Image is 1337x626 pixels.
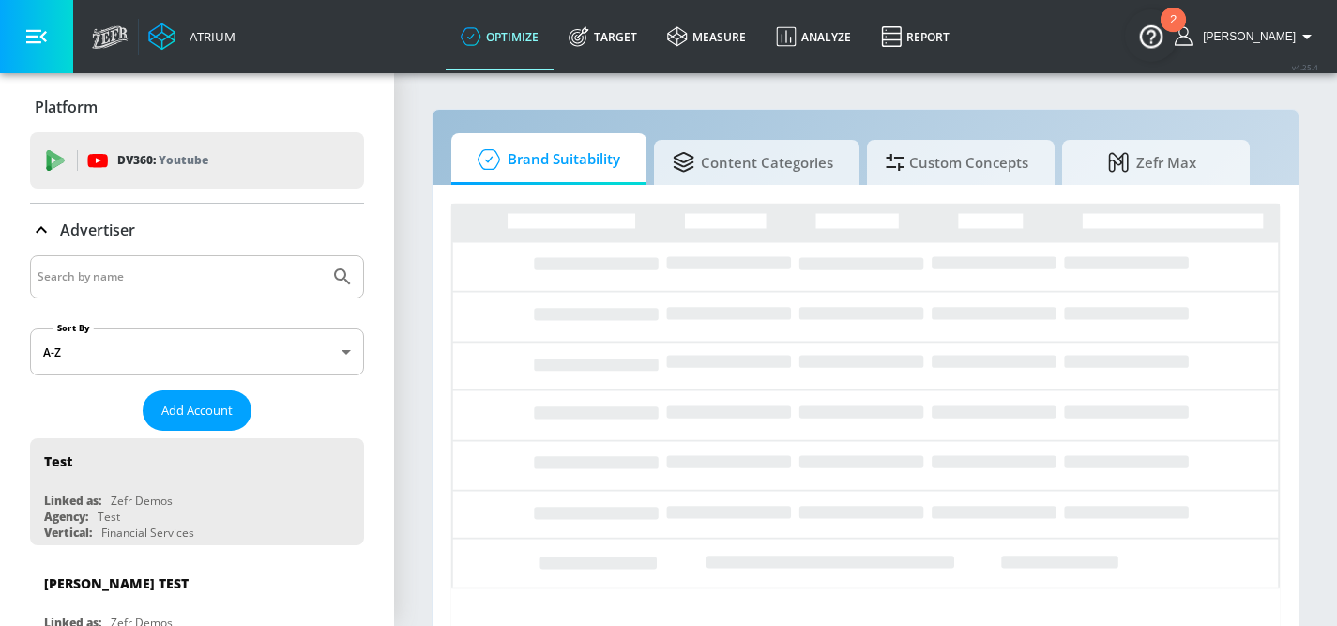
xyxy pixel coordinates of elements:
[60,220,135,240] p: Advertiser
[1170,20,1177,44] div: 2
[38,265,322,289] input: Search by name
[148,23,235,51] a: Atrium
[143,390,251,431] button: Add Account
[30,328,364,375] div: A-Z
[30,438,364,545] div: TestLinked as:Zefr DemosAgency:TestVertical:Financial Services
[30,81,364,133] div: Platform
[1125,9,1177,62] button: Open Resource Center, 2 new notifications
[98,509,120,525] div: Test
[1195,30,1296,43] span: login as: fletcher.thornton@zefr.com
[44,525,92,541] div: Vertical:
[117,150,208,171] p: DV360:
[161,400,233,421] span: Add Account
[1292,62,1318,72] span: v 4.25.4
[866,3,965,70] a: Report
[652,3,761,70] a: measure
[101,525,194,541] div: Financial Services
[111,493,173,509] div: Zefr Demos
[159,150,208,170] p: Youtube
[30,132,364,189] div: DV360: Youtube
[30,204,364,256] div: Advertiser
[761,3,866,70] a: Analyze
[1175,25,1318,48] button: [PERSON_NAME]
[53,322,94,334] label: Sort By
[886,140,1028,185] span: Custom Concepts
[554,3,652,70] a: Target
[44,574,189,592] div: [PERSON_NAME] TEST
[673,140,833,185] span: Content Categories
[470,137,620,182] span: Brand Suitability
[44,509,88,525] div: Agency:
[35,97,98,117] p: Platform
[182,28,235,45] div: Atrium
[446,3,554,70] a: optimize
[44,452,72,470] div: Test
[44,493,101,509] div: Linked as:
[1081,140,1223,185] span: Zefr Max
